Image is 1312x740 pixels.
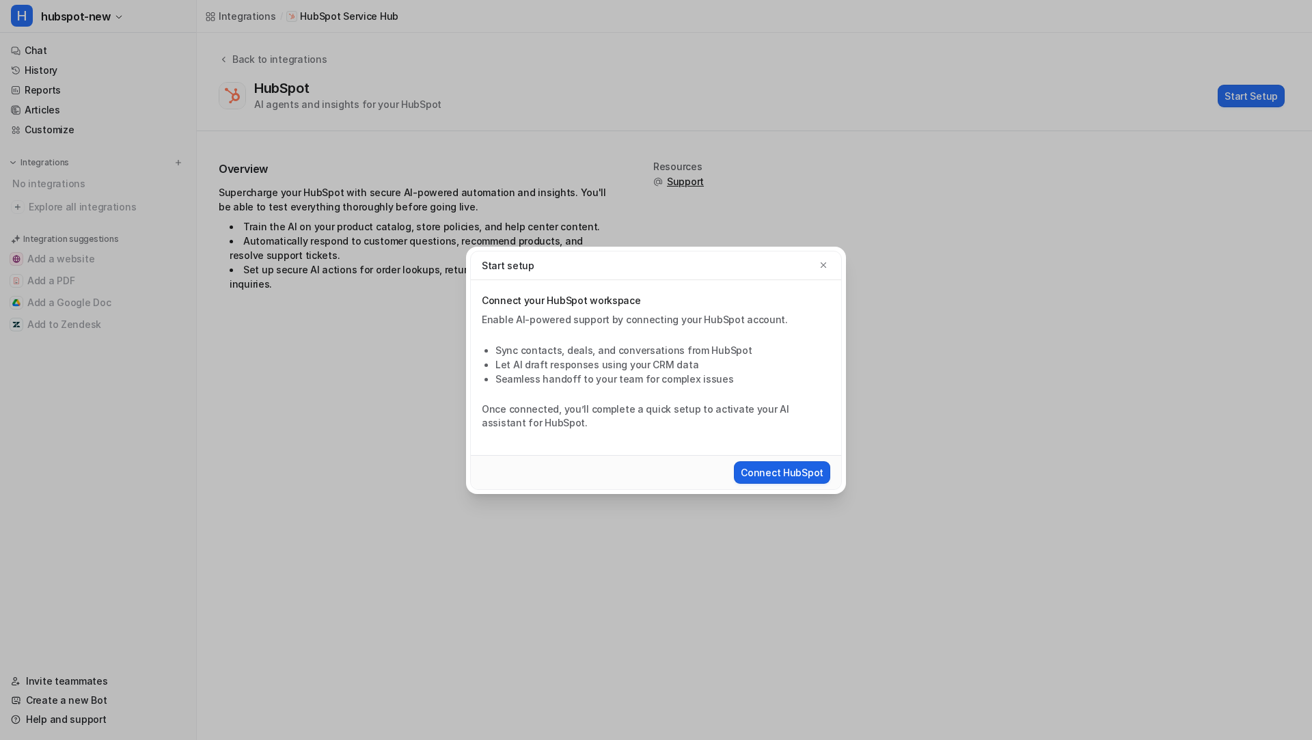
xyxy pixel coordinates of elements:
[482,402,830,430] p: Once connected, you’ll complete a quick setup to activate your AI assistant for HubSpot.
[495,343,830,357] li: Sync contacts, deals, and conversations from HubSpot
[482,294,830,307] p: Connect your HubSpot workspace
[482,258,534,273] p: Start setup
[495,357,830,372] li: Let AI draft responses using your CRM data
[495,372,830,386] li: Seamless handoff to your team for complex issues
[482,313,830,327] div: Enable AI-powered support by connecting your HubSpot account.
[734,461,830,484] button: Connect HubSpot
